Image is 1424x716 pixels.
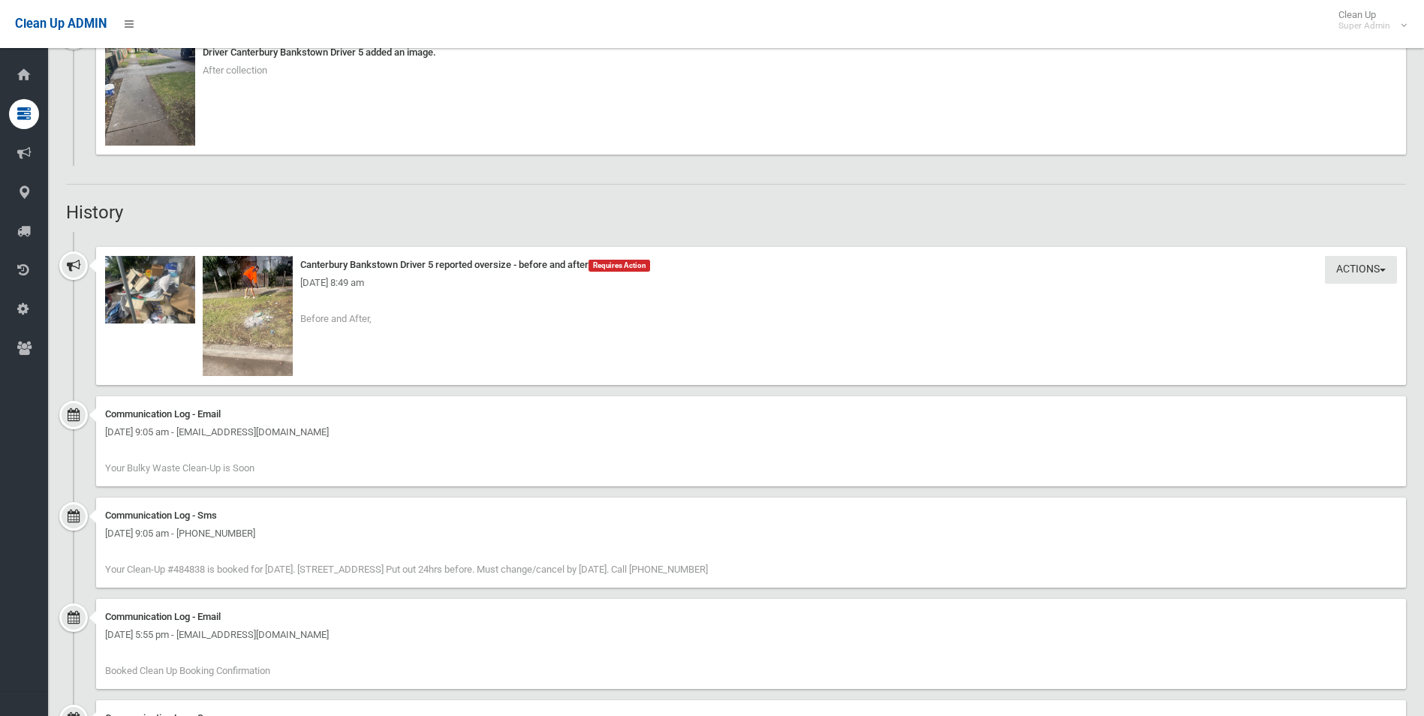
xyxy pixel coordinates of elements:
small: Super Admin [1338,20,1390,32]
span: After collection [203,65,267,76]
span: Before and After, [300,313,372,324]
div: Communication Log - Email [105,608,1397,626]
span: Clean Up ADMIN [15,17,107,31]
img: image.jpg [203,256,293,376]
div: Communication Log - Email [105,405,1397,423]
span: Your Clean-Up #484838 is booked for [DATE]. [STREET_ADDRESS] Put out 24hrs before. Must change/ca... [105,564,708,575]
span: Clean Up [1331,9,1405,32]
div: [DATE] 8:49 am [105,274,1397,292]
div: [DATE] 9:05 am - [PHONE_NUMBER] [105,525,1397,543]
div: Communication Log - Sms [105,507,1397,525]
div: Driver Canterbury Bankstown Driver 5 added an image. [105,44,1397,62]
img: image.jpg [105,26,195,146]
div: [DATE] 5:55 pm - [EMAIL_ADDRESS][DOMAIN_NAME] [105,626,1397,644]
img: image.jpg [105,256,195,323]
span: Requires Action [589,260,650,272]
h2: History [66,203,1406,222]
div: Canterbury Bankstown Driver 5 reported oversize - before and after [105,256,1397,274]
button: Actions [1325,256,1397,284]
span: Booked Clean Up Booking Confirmation [105,665,270,676]
div: [DATE] 9:05 am - [EMAIL_ADDRESS][DOMAIN_NAME] [105,423,1397,441]
span: Your Bulky Waste Clean-Up is Soon [105,462,254,474]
